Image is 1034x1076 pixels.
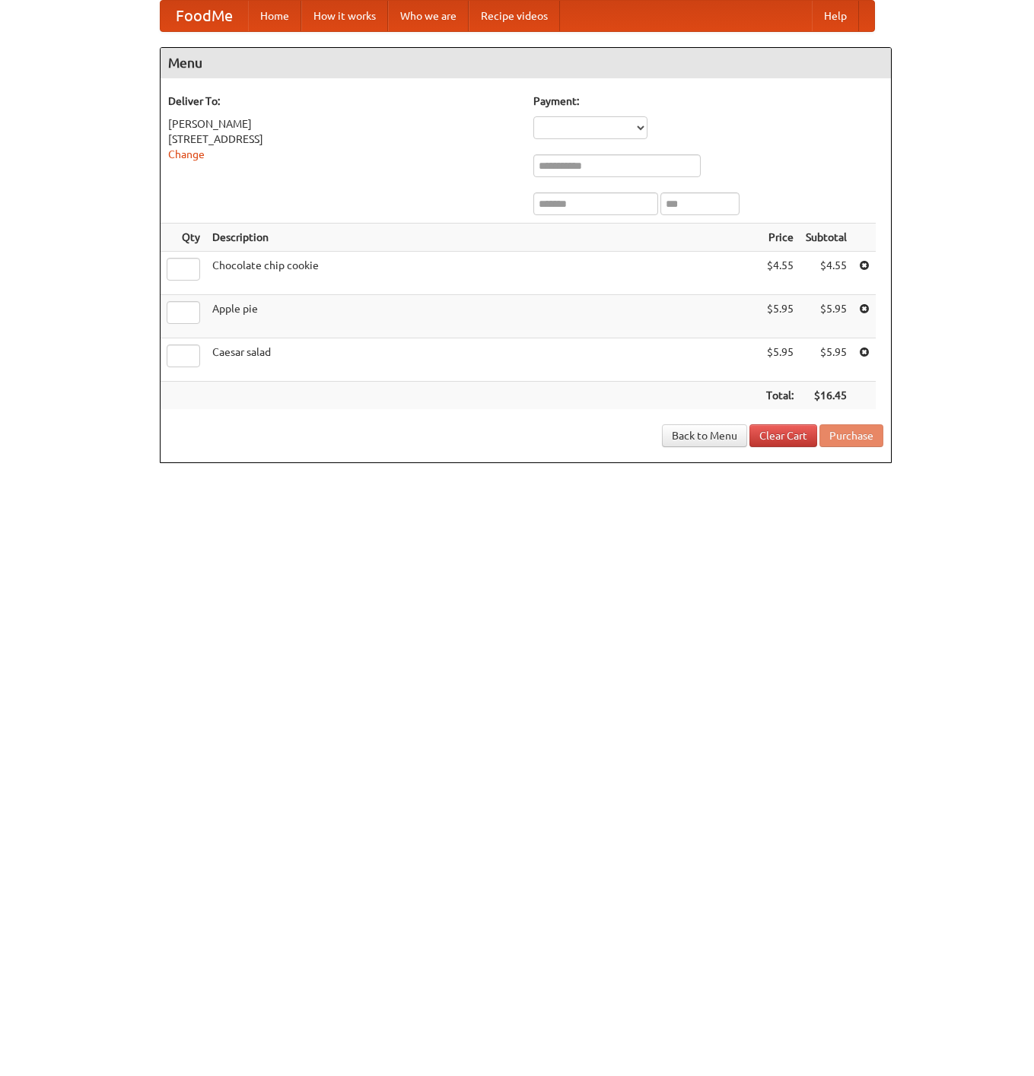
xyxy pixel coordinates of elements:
[800,338,853,382] td: $5.95
[800,252,853,295] td: $4.55
[760,382,800,410] th: Total:
[388,1,469,31] a: Who we are
[760,252,800,295] td: $4.55
[812,1,859,31] a: Help
[301,1,388,31] a: How it works
[760,338,800,382] td: $5.95
[819,424,883,447] button: Purchase
[206,224,760,252] th: Description
[760,224,800,252] th: Price
[161,1,248,31] a: FoodMe
[206,252,760,295] td: Chocolate chip cookie
[800,224,853,252] th: Subtotal
[168,116,518,132] div: [PERSON_NAME]
[161,48,891,78] h4: Menu
[168,94,518,109] h5: Deliver To:
[533,94,883,109] h5: Payment:
[206,338,760,382] td: Caesar salad
[800,382,853,410] th: $16.45
[469,1,560,31] a: Recipe videos
[248,1,301,31] a: Home
[168,132,518,147] div: [STREET_ADDRESS]
[760,295,800,338] td: $5.95
[749,424,817,447] a: Clear Cart
[168,148,205,160] a: Change
[662,424,747,447] a: Back to Menu
[161,224,206,252] th: Qty
[206,295,760,338] td: Apple pie
[800,295,853,338] td: $5.95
